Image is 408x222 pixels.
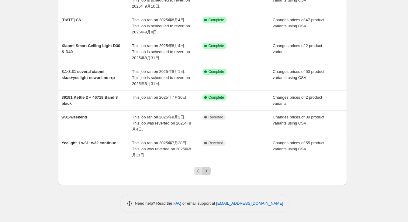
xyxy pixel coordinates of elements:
a: [EMAIL_ADDRESS][DOMAIN_NAME] [216,201,283,206]
span: Reverted [209,115,223,120]
span: Complete [209,95,224,100]
span: Complete [209,69,224,74]
span: This job ran on 2025年8月4日. This job is scheduled to revert on 2025年9月8日. [132,18,190,34]
a: FAQ [173,201,181,206]
nav: Pagination [194,167,211,175]
span: 39191 Kettle 2 + 46718 Band 8 black [62,95,118,106]
span: This job ran on 2025年8月4日. This job is scheduled to revert on 2025年8月31日. [132,43,190,60]
span: 8.1-8.31 several xiaomi skus+yeelight newonline rrp [62,69,115,80]
span: This job ran on 2025年7月30日. [132,95,188,100]
span: Reverted [209,141,223,145]
span: Changes prices of 47 product variants using CSV [273,18,324,28]
span: Changes prices of 2 product variants [273,95,322,106]
span: Complete [209,43,224,48]
span: Changes prices of 30 product variants using CSV [273,115,324,125]
span: This job ran on 2025年8月1日. This job is scheduled to revert on 2025年8月31日. [132,69,190,86]
button: Previous [194,167,202,175]
span: w31-weekend [62,115,87,119]
span: [DATE] CN [62,18,81,22]
span: This job ran on 2025年7月28日. This job was reverted on 2025年8月11日. [132,141,191,157]
span: or email support at [181,201,216,206]
span: Changes prices of 2 product variants [273,43,322,54]
span: Changes prices of 55 product variants using CSV [273,141,324,151]
button: Next [202,167,211,175]
span: Yeelight-1 w31+w32 continue [62,141,116,145]
span: Xiaomi Smart Ceiling Light D30 & D40 [62,43,120,54]
span: Complete [209,18,224,22]
span: Changes prices of 50 product variants using CSV [273,69,324,80]
span: Need help? Read the [135,201,174,206]
span: This job ran on 2025年8月2日. This job was reverted on 2025年8月4日. [132,115,191,131]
